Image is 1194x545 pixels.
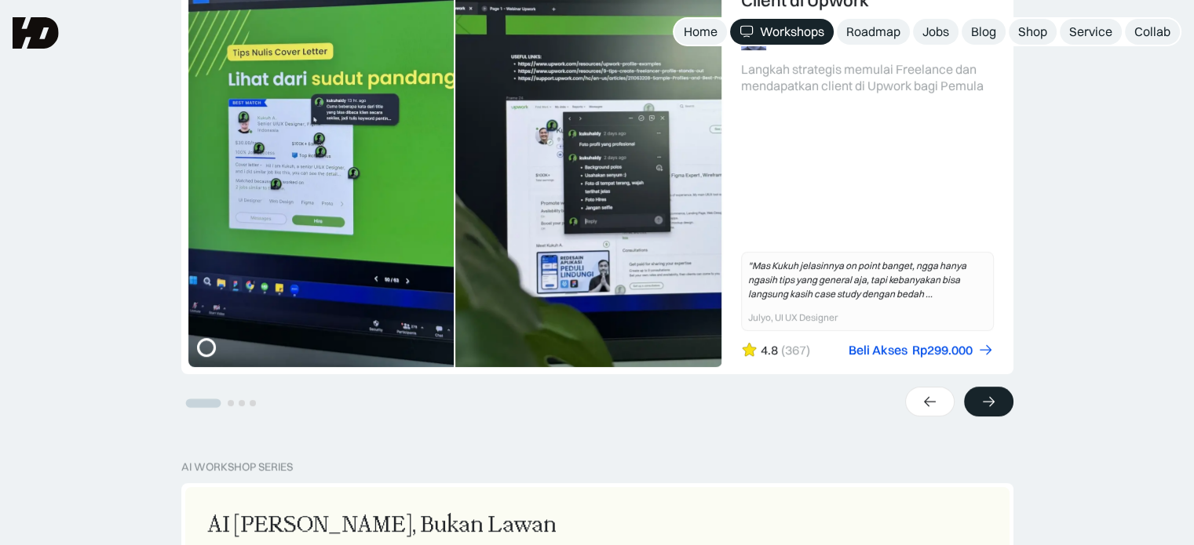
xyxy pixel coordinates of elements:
[760,24,824,40] div: Workshops
[962,19,1006,45] a: Blog
[1134,24,1170,40] div: Collab
[837,19,910,45] a: Roadmap
[781,342,810,358] div: (367)
[1060,19,1122,45] a: Service
[913,19,958,45] a: Jobs
[849,342,907,358] div: Beli Akses
[922,24,949,40] div: Jobs
[761,342,778,358] div: 4.8
[684,24,717,40] div: Home
[730,19,834,45] a: Workshops
[185,399,221,408] button: Go to slide 1
[1125,19,1180,45] a: Collab
[250,400,256,406] button: Go to slide 4
[912,342,973,358] div: Rp299.000
[849,342,994,358] a: Beli AksesRp299.000
[1069,24,1112,40] div: Service
[674,19,727,45] a: Home
[181,395,258,409] ul: Select a slide to show
[239,400,245,406] button: Go to slide 3
[1009,19,1057,45] a: Shop
[846,24,900,40] div: Roadmap
[1018,24,1047,40] div: Shop
[228,400,234,406] button: Go to slide 2
[971,24,996,40] div: Blog
[181,460,293,474] div: AI Workshop Series
[207,509,557,542] div: AI [PERSON_NAME], Bukan Lawan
